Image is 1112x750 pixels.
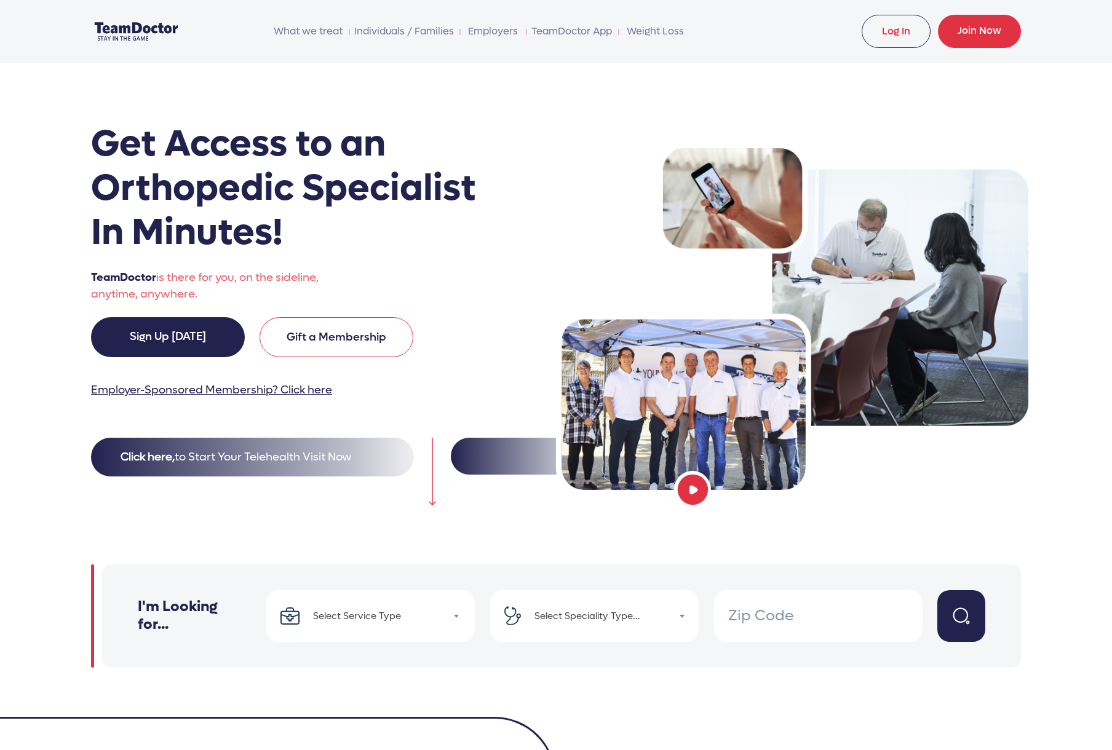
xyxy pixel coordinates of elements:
[618,19,692,44] li: Weight Loss
[308,607,463,625] span: Select Service Type
[121,450,175,464] strong: Click here,
[138,598,248,634] h2: I'm Looking for...
[952,607,971,625] img: search button
[556,143,1028,495] img: Team Doctors Group
[273,19,344,44] span: What we treat
[530,607,689,625] span: Select Speciality Type...
[464,19,521,44] a: Employers
[429,438,436,505] img: down arrow
[354,19,455,44] a: Individuals / Families
[268,19,349,44] li: What we treat
[459,19,526,44] li: Employers
[91,317,245,357] a: Sign Up [DATE]
[531,19,613,44] a: TeamDoctor App
[728,605,908,627] input: Zip Code
[91,269,358,302] p: is there for you, on the sideline, anytime, anywhere.
[623,19,687,44] a: Weight Loss
[938,15,1021,48] a: Join Now
[526,19,618,44] li: TeamDoctor App
[91,383,332,397] a: Employer-Sponsored Membership? Click here
[280,607,300,625] img: briefcase
[91,122,509,255] h1: Get Access to an Orthopedic Specialist In Minutes!
[349,19,460,44] li: Individuals / Families
[862,15,931,48] a: Log In
[91,438,414,476] button: Click here,to Start Your Telehealth Visit Now
[260,317,413,357] a: Gift a Membership
[91,270,156,285] span: TeamDoctor
[504,606,521,625] img: stethoscope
